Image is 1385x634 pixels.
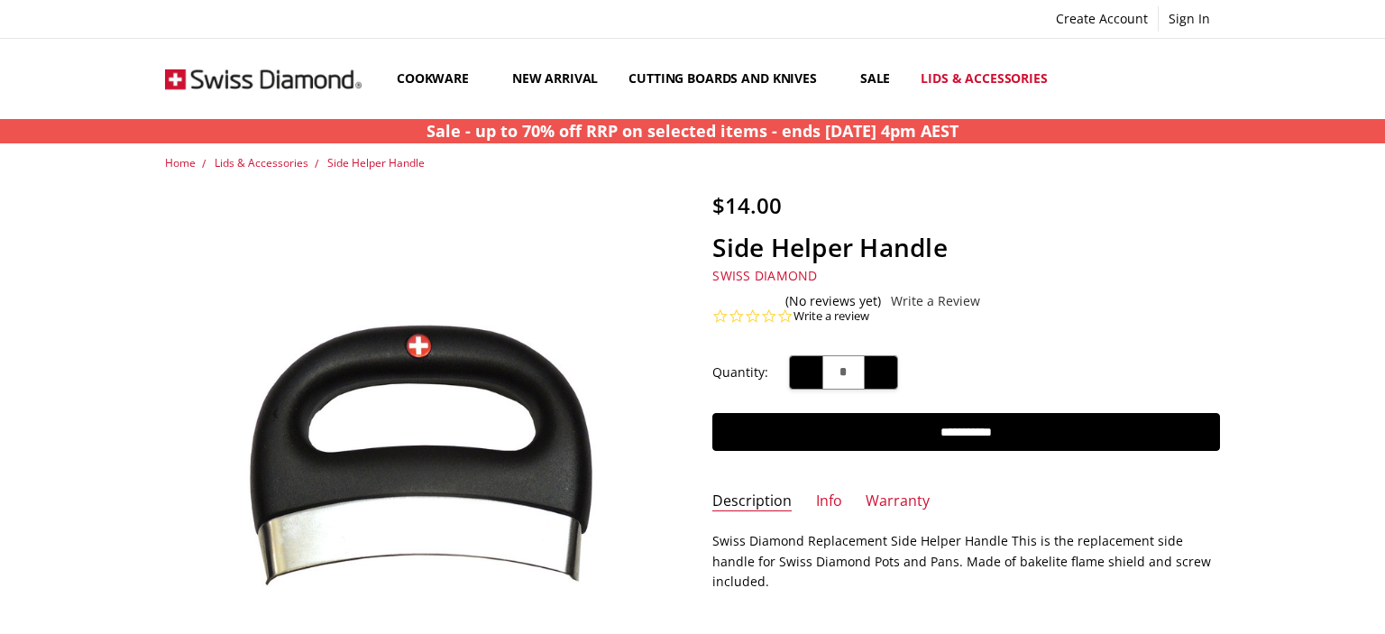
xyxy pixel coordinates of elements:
[785,294,881,308] span: (No reviews yet)
[712,531,1220,592] p: Swiss Diamond Replacement Side Helper Handle This is the replacement side handle for Swiss Diamon...
[1159,6,1220,32] a: Sign In
[215,155,308,170] a: Lids & Accessories
[712,232,1220,263] h1: Side Helper Handle
[165,155,196,170] a: Home
[712,492,792,512] a: Description
[891,294,980,308] a: Write a Review
[712,363,768,382] label: Quantity:
[712,267,817,284] a: Swiss Diamond
[712,190,782,220] span: $14.00
[613,39,845,119] a: Cutting boards and knives
[165,40,362,118] img: Free Shipping On Every Order
[327,155,425,170] a: Side Helper Handle
[845,39,905,119] a: Sale
[866,492,930,512] a: Warranty
[1076,39,1185,119] a: Top Sellers
[381,39,497,119] a: Cookware
[793,308,869,325] a: Write a review
[1046,6,1158,32] a: Create Account
[905,39,1075,119] a: Lids & Accessories
[816,492,842,512] a: Info
[497,39,613,119] a: New arrival
[427,120,958,142] strong: Sale - up to 70% off RRP on selected items - ends [DATE] 4pm AEST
